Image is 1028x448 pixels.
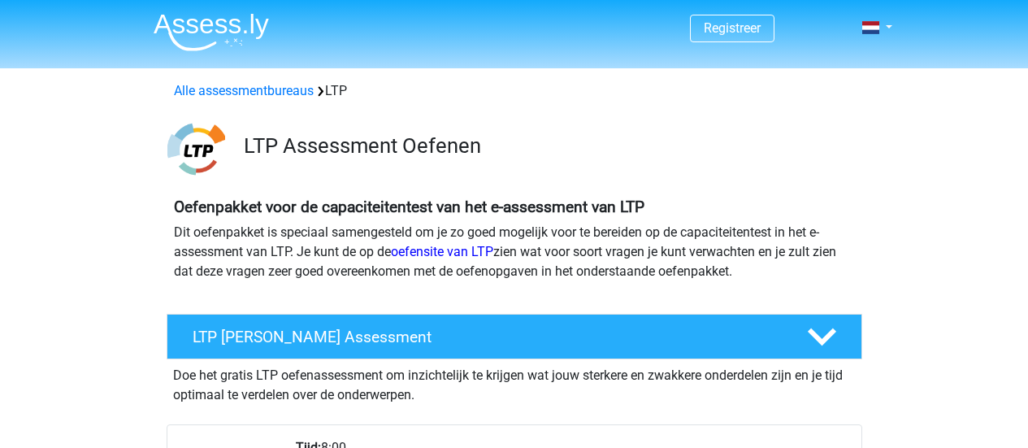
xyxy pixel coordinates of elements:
div: LTP [167,81,861,101]
p: Dit oefenpakket is speciaal samengesteld om je zo goed mogelijk voor te bereiden op de capaciteit... [174,223,855,281]
b: Oefenpakket voor de capaciteitentest van het e-assessment van LTP [174,198,644,216]
h4: LTP [PERSON_NAME] Assessment [193,328,781,346]
a: oefensite van LTP [391,244,493,259]
div: Doe het gratis LTP oefenassessment om inzichtelijk te krijgen wat jouw sterkere en zwakkere onder... [167,359,862,405]
a: Alle assessmentbureaus [174,83,314,98]
a: LTP [PERSON_NAME] Assessment [160,314,869,359]
img: Assessly [154,13,269,51]
h3: LTP Assessment Oefenen [244,133,849,159]
img: ltp.png [167,120,225,178]
a: Registreer [704,20,761,36]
